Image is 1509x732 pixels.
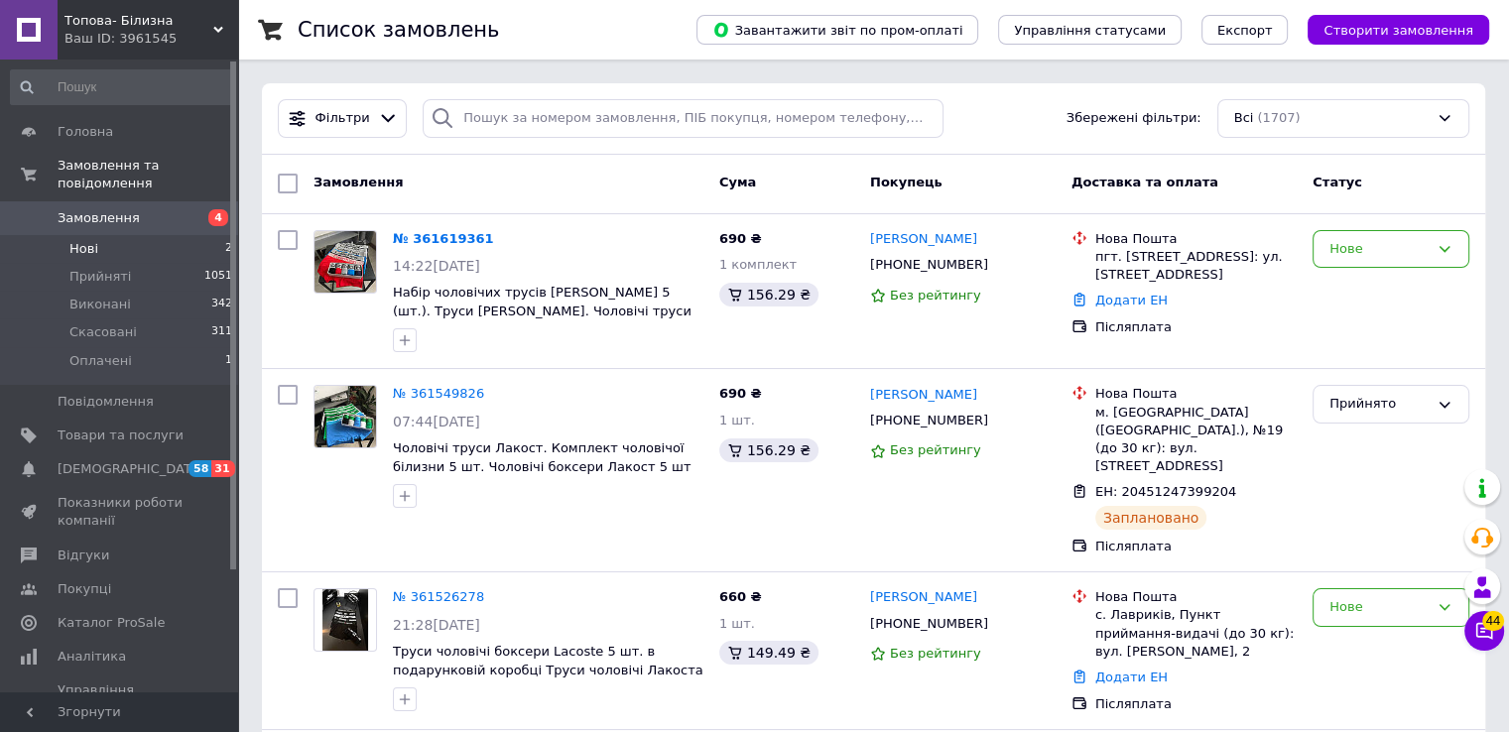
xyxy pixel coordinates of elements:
[719,413,755,427] span: 1 шт.
[890,288,981,303] span: Без рейтингу
[866,252,992,278] div: [PHONE_NUMBER]
[1329,394,1429,415] div: Прийнято
[1095,695,1297,713] div: Післяплата
[69,323,137,341] span: Скасовані
[189,460,211,477] span: 58
[58,460,204,478] span: [DEMOGRAPHIC_DATA]
[314,175,403,189] span: Замовлення
[1313,175,1362,189] span: Статус
[58,123,113,141] span: Головна
[1095,248,1297,284] div: пгт. [STREET_ADDRESS]: ул. [STREET_ADDRESS]
[393,386,484,401] a: № 361549826
[211,296,232,313] span: 342
[1095,404,1297,476] div: м. [GEOGRAPHIC_DATA] ([GEOGRAPHIC_DATA].), №19 (до 30 кг): вул. [STREET_ADDRESS]
[211,460,234,477] span: 31
[393,258,480,274] span: 14:22[DATE]
[211,323,232,341] span: 311
[10,69,234,105] input: Пошук
[719,231,762,246] span: 690 ₴
[696,15,978,45] button: Завантажити звіт по пром-оплаті
[314,230,377,294] a: Фото товару
[314,385,377,448] a: Фото товару
[58,427,184,444] span: Товари та послуги
[1095,588,1297,606] div: Нова Пошта
[719,589,762,604] span: 660 ₴
[225,240,232,258] span: 2
[719,616,755,631] span: 1 шт.
[1071,175,1218,189] span: Доставка та оплата
[870,175,943,189] span: Покупець
[314,588,377,652] a: Фото товару
[1095,506,1207,530] div: Заплановано
[719,641,818,665] div: 149.49 ₴
[1201,15,1289,45] button: Експорт
[315,109,370,128] span: Фільтри
[719,175,756,189] span: Cума
[393,440,691,492] span: Чоловічі труси Лакост. Комплект чоловічої білизни 5 шт. Чоловічі боксери Лакост 5 шт XXL
[719,257,797,272] span: 1 комплект
[866,611,992,637] div: [PHONE_NUMBER]
[58,547,109,564] span: Відгуки
[58,648,126,666] span: Аналітика
[69,268,131,286] span: Прийняті
[64,30,238,48] div: Ваш ID: 3961545
[314,231,376,293] img: Фото товару
[64,12,213,30] span: Топова- Білизна
[393,285,692,336] a: Набір чоловічих трусів [PERSON_NAME] 5 (шт.). Труси [PERSON_NAME]. Чоловічі труси XXL
[719,386,762,401] span: 690 ₴
[58,393,154,411] span: Повідомлення
[208,209,228,226] span: 4
[69,296,131,313] span: Виконані
[998,15,1182,45] button: Управління статусами
[1308,15,1489,45] button: Створити замовлення
[1329,239,1429,260] div: Нове
[1095,318,1297,336] div: Післяплата
[719,283,818,306] div: 156.29 ₴
[58,157,238,192] span: Замовлення та повідомлення
[870,386,977,405] a: [PERSON_NAME]
[58,614,165,632] span: Каталог ProSale
[314,386,376,447] img: Фото товару
[870,588,977,607] a: [PERSON_NAME]
[1067,109,1201,128] span: Збережені фільтри:
[225,352,232,370] span: 1
[1257,110,1300,125] span: (1707)
[719,438,818,462] div: 156.29 ₴
[204,268,232,286] span: 1051
[393,231,494,246] a: № 361619361
[1217,23,1273,38] span: Експорт
[58,681,184,717] span: Управління сайтом
[393,617,480,633] span: 21:28[DATE]
[1095,538,1297,555] div: Післяплата
[423,99,943,138] input: Пошук за номером замовлення, ПІБ покупця, номером телефону, Email, номером накладної
[1095,230,1297,248] div: Нова Пошта
[1323,23,1473,38] span: Створити замовлення
[58,209,140,227] span: Замовлення
[890,442,981,457] span: Без рейтингу
[1095,293,1168,307] a: Додати ЕН
[393,589,484,604] a: № 361526278
[1329,597,1429,618] div: Нове
[890,646,981,661] span: Без рейтингу
[1464,611,1504,651] button: Чат з покупцем44
[1288,22,1489,37] a: Створити замовлення
[1014,23,1166,38] span: Управління статусами
[69,240,98,258] span: Нові
[1095,484,1236,499] span: ЕН: 20451247399204
[58,580,111,598] span: Покупці
[58,494,184,530] span: Показники роботи компанії
[1095,385,1297,403] div: Нова Пошта
[866,408,992,433] div: [PHONE_NUMBER]
[322,589,369,651] img: Фото товару
[1095,670,1168,684] a: Додати ЕН
[1482,611,1504,631] span: 44
[298,18,499,42] h1: Список замовлень
[1095,606,1297,661] div: с. Лавриків, Пункт приймання-видачі (до 30 кг): вул. [PERSON_NAME], 2
[1234,109,1254,128] span: Всі
[393,644,703,695] a: Труси чоловічі боксери Lacoste 5 шт. в подарунковій коробці Труси чоловічі Лакоста боксери нижня ...
[870,230,977,249] a: [PERSON_NAME]
[712,21,962,39] span: Завантажити звіт по пром-оплаті
[69,352,132,370] span: Оплачені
